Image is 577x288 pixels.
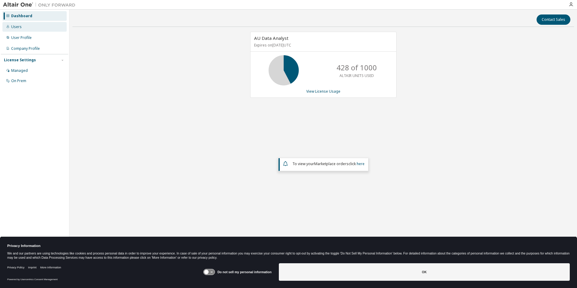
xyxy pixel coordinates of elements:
em: Marketplace orders [314,161,349,166]
img: Altair One [3,2,78,8]
span: AU Data Analyst [254,35,288,41]
div: Company Profile [11,46,40,51]
p: Expires on [DATE] UTC [254,43,391,48]
a: here [357,161,365,166]
button: Contact Sales [537,14,570,25]
p: ALTAIR UNITS USED [340,73,374,78]
p: 428 of 1000 [336,62,377,73]
span: To view your click [292,161,365,166]
a: View License Usage [306,89,340,94]
div: Managed [11,68,28,73]
div: Dashboard [11,14,32,18]
div: Users [11,24,22,29]
div: User Profile [11,35,32,40]
div: On Prem [11,78,26,83]
div: License Settings [4,58,36,62]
